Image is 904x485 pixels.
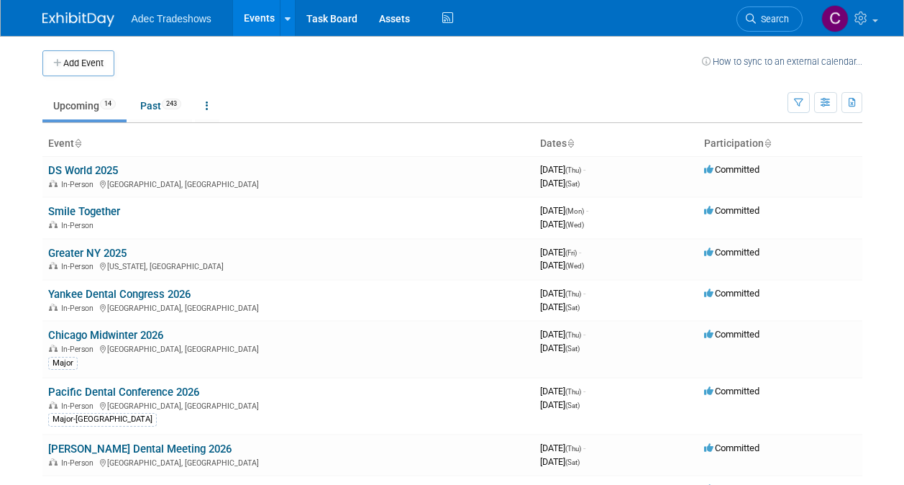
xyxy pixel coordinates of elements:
[540,205,588,216] span: [DATE]
[48,357,78,370] div: Major
[565,249,577,257] span: (Fri)
[764,137,771,149] a: Sort by Participation Type
[583,329,585,340] span: -
[586,205,588,216] span: -
[49,262,58,269] img: In-Person Event
[48,343,529,354] div: [GEOGRAPHIC_DATA], [GEOGRAPHIC_DATA]
[704,164,759,175] span: Committed
[565,345,580,353] span: (Sat)
[100,99,116,109] span: 14
[42,92,127,119] a: Upcoming14
[61,345,98,354] span: In-Person
[704,329,759,340] span: Committed
[48,413,157,426] div: Major-[GEOGRAPHIC_DATA]
[540,343,580,353] span: [DATE]
[698,132,862,156] th: Participation
[583,443,585,453] span: -
[48,443,232,455] a: [PERSON_NAME] Dental Meeting 2026
[49,458,58,466] img: In-Person Event
[540,443,585,453] span: [DATE]
[49,304,58,311] img: In-Person Event
[565,458,580,466] span: (Sat)
[48,247,127,260] a: Greater NY 2025
[540,288,585,299] span: [DATE]
[540,164,585,175] span: [DATE]
[704,205,759,216] span: Committed
[48,178,529,189] div: [GEOGRAPHIC_DATA], [GEOGRAPHIC_DATA]
[540,219,584,230] span: [DATE]
[540,399,580,410] span: [DATE]
[48,205,120,218] a: Smile Together
[565,402,580,409] span: (Sat)
[565,207,584,215] span: (Mon)
[48,288,191,301] a: Yankee Dental Congress 2026
[74,137,81,149] a: Sort by Event Name
[565,290,581,298] span: (Thu)
[540,329,585,340] span: [DATE]
[565,304,580,312] span: (Sat)
[49,221,58,228] img: In-Person Event
[49,180,58,187] img: In-Person Event
[48,164,118,177] a: DS World 2025
[567,137,574,149] a: Sort by Start Date
[540,386,585,396] span: [DATE]
[162,99,181,109] span: 243
[736,6,803,32] a: Search
[565,166,581,174] span: (Thu)
[579,247,581,258] span: -
[48,399,529,411] div: [GEOGRAPHIC_DATA], [GEOGRAPHIC_DATA]
[583,164,585,175] span: -
[540,247,581,258] span: [DATE]
[583,288,585,299] span: -
[61,402,98,411] span: In-Person
[565,262,584,270] span: (Wed)
[540,456,580,467] span: [DATE]
[61,221,98,230] span: In-Person
[61,262,98,271] span: In-Person
[129,92,192,119] a: Past243
[48,456,529,468] div: [GEOGRAPHIC_DATA], [GEOGRAPHIC_DATA]
[61,180,98,189] span: In-Person
[704,443,759,453] span: Committed
[583,386,585,396] span: -
[704,288,759,299] span: Committed
[565,445,581,453] span: (Thu)
[42,12,114,27] img: ExhibitDay
[540,178,580,189] span: [DATE]
[704,247,759,258] span: Committed
[49,345,58,352] img: In-Person Event
[565,331,581,339] span: (Thu)
[132,13,211,24] span: Adec Tradeshows
[540,260,584,271] span: [DATE]
[48,329,163,342] a: Chicago Midwinter 2026
[702,56,862,67] a: How to sync to an external calendar...
[42,50,114,76] button: Add Event
[48,386,199,399] a: Pacific Dental Conference 2026
[49,402,58,409] img: In-Person Event
[534,132,698,156] th: Dates
[61,458,98,468] span: In-Person
[540,302,580,312] span: [DATE]
[42,132,534,156] th: Event
[565,180,580,188] span: (Sat)
[565,221,584,229] span: (Wed)
[756,14,789,24] span: Search
[61,304,98,313] span: In-Person
[565,388,581,396] span: (Thu)
[704,386,759,396] span: Committed
[48,302,529,313] div: [GEOGRAPHIC_DATA], [GEOGRAPHIC_DATA]
[48,260,529,271] div: [US_STATE], [GEOGRAPHIC_DATA]
[821,5,849,32] img: Carol Schmidlin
